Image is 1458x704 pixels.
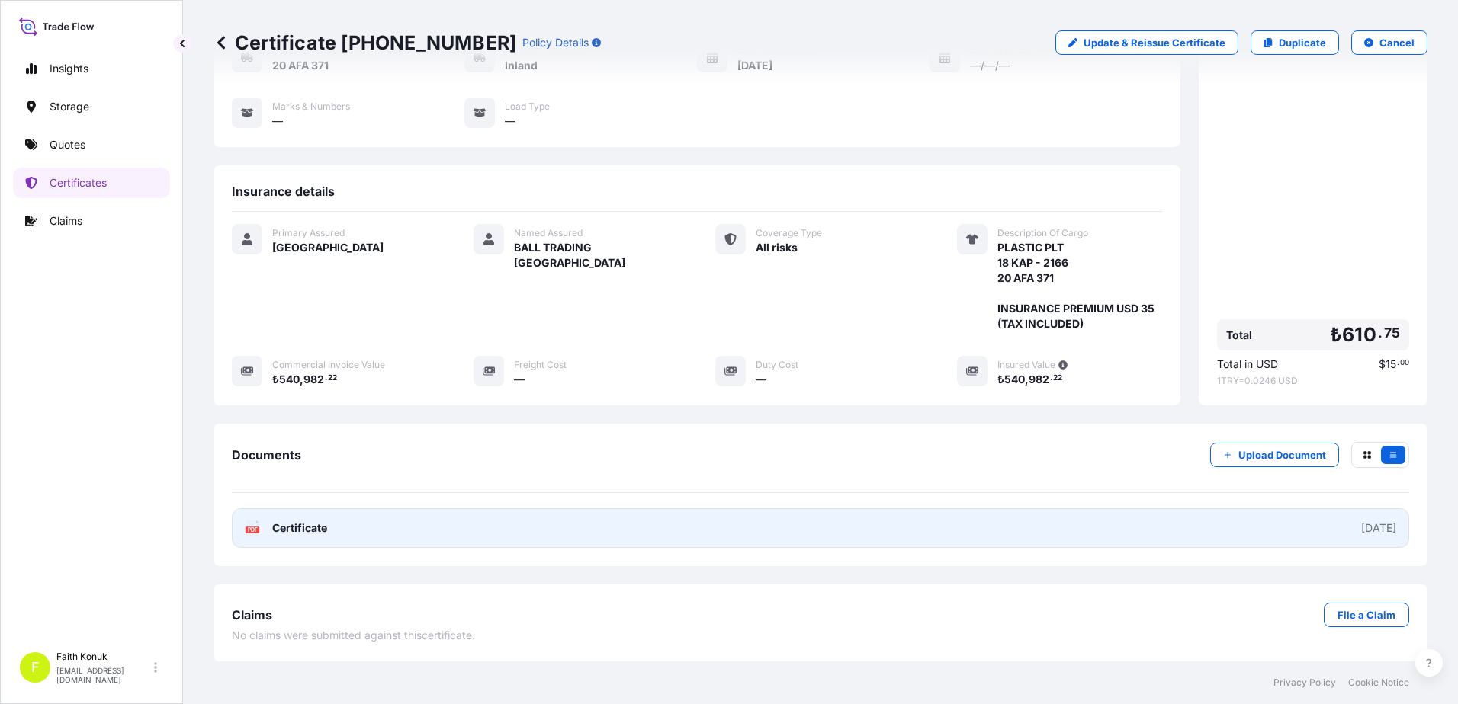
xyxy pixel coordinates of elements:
p: Quotes [50,137,85,152]
p: Policy Details [522,35,589,50]
span: Claims [232,607,272,622]
div: [DATE] [1361,520,1396,536]
span: Insurance details [232,184,335,199]
text: PDF [248,527,258,533]
span: Freight Cost [514,359,567,371]
span: 22 [328,376,337,381]
p: Storage [50,99,89,114]
p: Cancel [1379,35,1415,50]
span: ₺ [997,374,1004,385]
span: Marks & Numbers [272,101,350,113]
span: — [505,114,515,129]
span: 75 [1384,328,1400,338]
button: Cancel [1351,30,1427,55]
a: PDFCertificate[DATE] [232,508,1409,548]
span: 982 [303,374,324,385]
a: Duplicate [1251,30,1339,55]
span: — [756,372,766,387]
span: 982 [1029,374,1049,385]
span: Load Type [505,101,550,113]
span: Named Assured [514,227,583,239]
span: 540 [279,374,300,385]
span: Documents [232,447,301,462]
button: Upload Document [1210,443,1339,467]
span: ₺ [1330,325,1342,344]
span: 15 [1386,359,1396,370]
span: ₺ [272,374,279,385]
span: Duty Cost [756,359,798,371]
a: Cookie Notice [1348,677,1409,689]
p: Duplicate [1279,35,1326,50]
span: F [31,660,40,675]
span: [GEOGRAPHIC_DATA] [272,240,384,255]
span: BALL TRADING [GEOGRAPHIC_DATA] [514,240,679,270]
span: Description Of Cargo [997,227,1088,239]
span: , [300,374,303,385]
a: Update & Reissue Certificate [1055,30,1238,55]
p: Certificate [PHONE_NUMBER] [214,30,516,55]
a: Claims [13,206,170,236]
span: 1 TRY = 0.0246 USD [1217,375,1409,387]
span: . [325,376,327,381]
p: File a Claim [1338,607,1395,622]
p: Update & Reissue Certificate [1084,35,1225,50]
span: Total in USD [1217,357,1278,372]
a: Certificates [13,168,170,198]
span: Certificate [272,520,327,536]
span: 540 [1004,374,1025,385]
p: [EMAIL_ADDRESS][DOMAIN_NAME] [56,666,151,684]
span: — [514,372,525,387]
a: Quotes [13,130,170,160]
span: Insured Value [997,359,1055,371]
p: Faith Konuk [56,651,151,663]
span: PLASTIC PLT 18 KAP - 2166 20 AFA 371 INSURANCE PREMIUM USD 35 (TAX INCLUDED) [997,240,1162,331]
span: $ [1379,359,1386,370]
span: 610 [1342,325,1376,344]
span: Primary Assured [272,227,345,239]
span: , [1025,374,1029,385]
span: Total [1226,328,1252,343]
span: . [1050,376,1052,381]
span: No claims were submitted against this certificate . [232,628,475,643]
a: Storage [13,91,170,122]
span: Coverage Type [756,227,822,239]
p: Insights [50,61,88,76]
span: . [1378,328,1383,338]
span: — [272,114,283,129]
span: Commercial Invoice Value [272,359,385,371]
a: File a Claim [1324,603,1409,627]
p: Claims [50,213,82,229]
a: Privacy Policy [1273,677,1336,689]
a: Insights [13,53,170,84]
span: 00 [1400,360,1409,366]
p: Upload Document [1238,447,1326,462]
p: Certificates [50,175,107,190]
span: 22 [1053,376,1062,381]
span: . [1397,360,1399,366]
span: All risks [756,240,798,255]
